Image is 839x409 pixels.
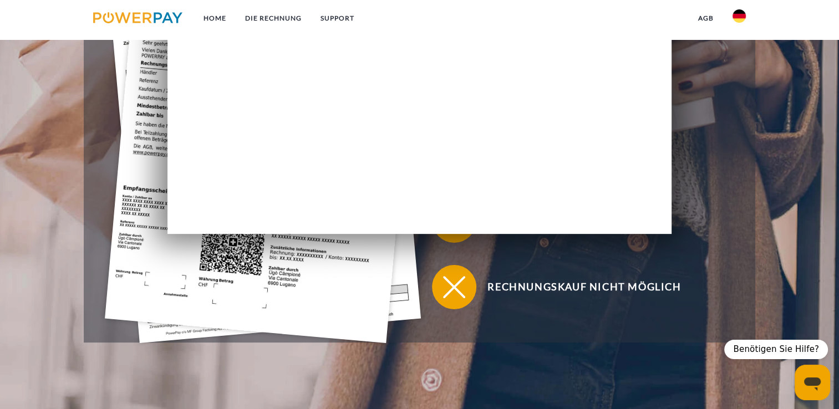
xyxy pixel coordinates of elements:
[432,265,720,309] button: Rechnungskauf nicht möglich
[440,273,468,301] img: qb_close.svg
[93,12,182,23] img: logo-powerpay.svg
[194,8,236,28] a: Home
[311,8,364,28] a: SUPPORT
[724,340,828,359] div: Benötigen Sie Hilfe?
[689,8,723,28] a: agb
[795,365,830,400] iframe: Schaltfläche zum Öffnen des Messaging-Fensters; Konversation läuft
[449,265,720,309] span: Rechnungskauf nicht möglich
[733,9,746,23] img: de
[432,198,720,243] button: Hilfe-Center
[236,8,311,28] a: DIE RECHNUNG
